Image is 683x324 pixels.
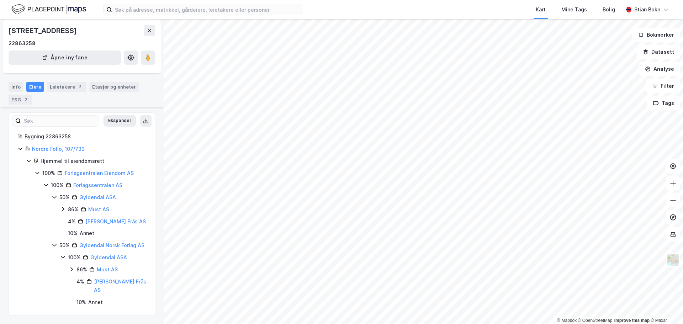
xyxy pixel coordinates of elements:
a: Forlagsentralen Eiendom AS [65,170,134,176]
a: Gyldendal Norsk Forlag AS [79,242,144,248]
div: 2 [22,96,30,103]
div: Kart [536,5,546,14]
div: 10 % [76,298,86,307]
button: Filter [646,79,680,93]
a: Must AS [97,266,118,272]
div: Bygning 22863258 [25,132,146,141]
div: 100% [68,253,81,262]
div: ESG [9,95,32,105]
button: Åpne i ny fane [9,51,121,65]
div: 100% [51,181,64,190]
div: 86% [68,205,79,214]
div: Bolig [603,5,615,14]
input: Søk på adresse, matrikkel, gårdeiere, leietakere eller personer [112,4,302,15]
div: Info [9,82,23,92]
div: Stian Bokn [634,5,660,14]
div: Annet [80,229,94,238]
div: Hjemmel til eiendomsrett [41,157,146,165]
div: 10 % [68,229,78,238]
div: 2 [76,83,84,90]
a: Nordre Follo, 107/733 [32,146,85,152]
button: Ekspander [104,115,136,127]
input: Søk [21,116,99,126]
button: Analyse [639,62,680,76]
div: Kontrollprogram for chat [647,290,683,324]
div: 22863258 [9,39,36,48]
a: Improve this map [614,318,650,323]
div: 50% [59,193,70,202]
div: Mine Tags [561,5,587,14]
a: [PERSON_NAME] Frås AS [85,218,146,224]
img: Z [666,253,680,267]
iframe: Chat Widget [647,290,683,324]
a: Forlagssentralen AS [73,182,122,188]
div: 100% [42,169,55,177]
div: [STREET_ADDRESS] [9,25,78,36]
div: Etasjer og enheter [92,84,136,90]
div: Leietakere [47,82,86,92]
img: logo.f888ab2527a4732fd821a326f86c7f29.svg [11,3,86,16]
button: Tags [647,96,680,110]
a: Must AS [88,206,109,212]
div: 86% [76,265,87,274]
a: Gyldendal ASA [90,254,127,260]
button: Datasett [637,45,680,59]
div: Eiere [26,82,44,92]
button: Bokmerker [632,28,680,42]
a: Mapbox [557,318,577,323]
div: 4% [76,277,84,286]
a: [PERSON_NAME] Frås AS [94,278,146,293]
a: OpenStreetMap [578,318,613,323]
div: 4% [68,217,76,226]
a: Gyldendal ASA [79,194,116,200]
div: 50% [59,241,70,250]
div: Annet [88,298,103,307]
